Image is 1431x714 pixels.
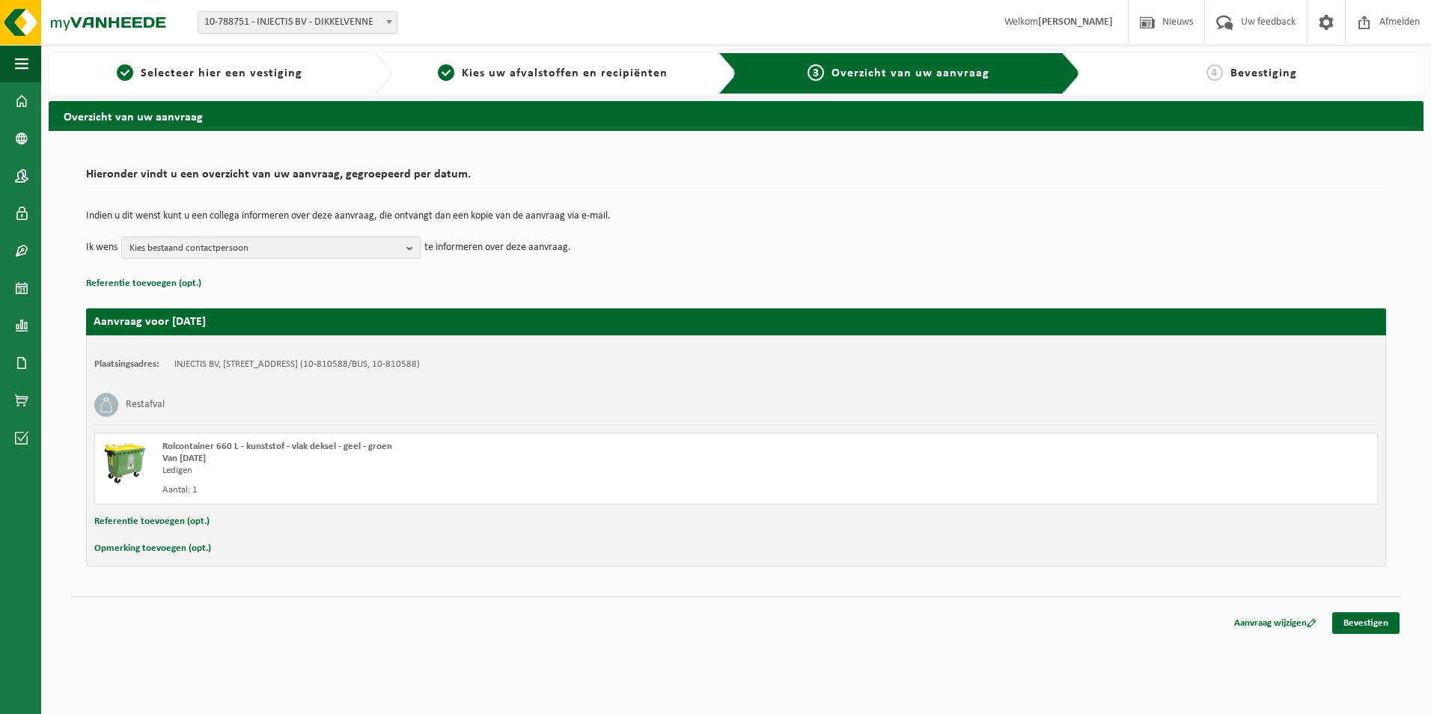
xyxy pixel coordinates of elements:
[129,237,400,260] span: Kies bestaand contactpersoon
[86,237,118,259] p: Ik wens
[1332,612,1400,634] a: Bevestigen
[86,274,201,293] button: Referentie toevoegen (opt.)
[174,358,420,370] td: INJECTIS BV, [STREET_ADDRESS] (10-810588/BUS, 10-810588)
[126,393,165,417] h3: Restafval
[162,465,796,477] div: Ledigen
[162,442,392,451] span: Rolcontainer 660 L - kunststof - vlak deksel - geel - groen
[808,64,824,81] span: 3
[94,539,211,558] button: Opmerking toevoegen (opt.)
[94,512,210,531] button: Referentie toevoegen (opt.)
[1206,64,1223,81] span: 4
[86,211,1386,222] p: Indien u dit wenst kunt u een collega informeren over deze aanvraag, die ontvangt dan een kopie v...
[162,484,796,496] div: Aantal: 1
[94,316,206,328] strong: Aanvraag voor [DATE]
[141,67,302,79] span: Selecteer hier een vestiging
[1223,612,1328,634] a: Aanvraag wijzigen
[86,168,1386,189] h2: Hieronder vindt u een overzicht van uw aanvraag, gegroepeerd per datum.
[400,64,706,82] a: 2Kies uw afvalstoffen en recipiënten
[117,64,133,81] span: 1
[832,67,989,79] span: Overzicht van uw aanvraag
[1230,67,1297,79] span: Bevestiging
[103,441,147,486] img: WB-0660-HPE-GN-50.png
[462,67,668,79] span: Kies uw afvalstoffen en recipiënten
[49,101,1424,130] h2: Overzicht van uw aanvraag
[94,359,159,369] strong: Plaatsingsadres:
[438,64,454,81] span: 2
[198,11,397,34] span: 10-788751 - INJECTIS BV - DIKKELVENNE
[198,12,397,33] span: 10-788751 - INJECTIS BV - DIKKELVENNE
[1038,16,1113,28] strong: [PERSON_NAME]
[424,237,571,259] p: te informeren over deze aanvraag.
[56,64,362,82] a: 1Selecteer hier een vestiging
[162,454,206,463] strong: Van [DATE]
[121,237,421,259] button: Kies bestaand contactpersoon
